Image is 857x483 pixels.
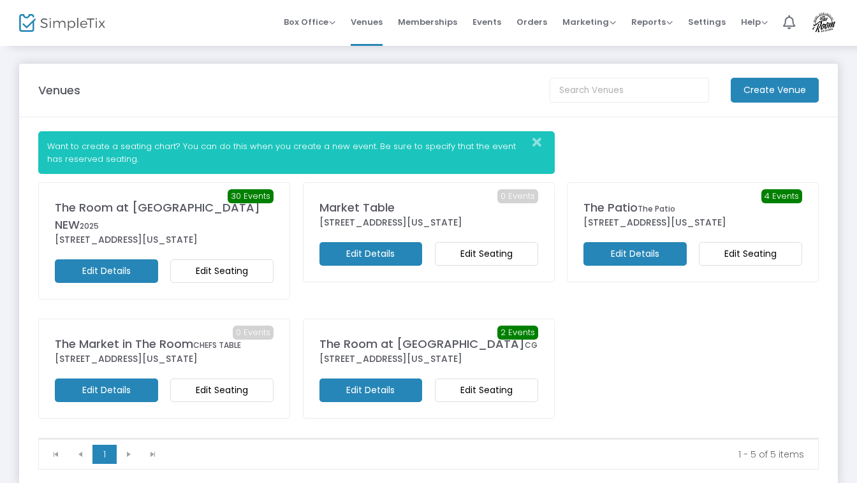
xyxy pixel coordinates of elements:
span: The Patio [638,203,675,214]
div: The Patio [583,199,802,216]
span: Memberships [398,6,457,38]
span: 30 Events [228,189,274,203]
div: [STREET_ADDRESS][US_STATE] [319,352,538,366]
input: Search Venues [550,78,709,103]
span: Orders [516,6,547,38]
span: 0 Events [233,326,274,340]
m-button: Edit Details [319,242,423,266]
div: The Room at [GEOGRAPHIC_DATA] NEW [55,199,274,233]
kendo-pager-info: 1 - 5 of 5 items [174,448,804,461]
span: Help [741,16,768,28]
div: [STREET_ADDRESS][US_STATE] [55,352,274,366]
m-button: Edit Seating [435,378,538,402]
span: 2 Events [497,326,538,340]
div: Market Table [319,199,538,216]
m-button: Edit Seating [699,242,802,266]
span: Box Office [284,16,335,28]
m-panel-title: Venues [38,82,80,99]
div: [STREET_ADDRESS][US_STATE] [319,216,538,229]
div: [STREET_ADDRESS][US_STATE] [55,233,274,247]
span: CG [525,340,538,350]
div: The Market in The Room [55,335,274,352]
span: Reports [631,16,673,28]
span: Page 1 [92,445,117,464]
span: Marketing [562,16,616,28]
span: 0 Events [497,189,538,203]
m-button: Create Venue [731,78,819,103]
m-button: Edit Details [55,378,158,402]
span: 2025 [80,220,99,231]
span: Venues [351,6,383,38]
m-button: Edit Seating [435,242,538,266]
m-button: Edit Seating [170,259,274,283]
m-button: Edit Details [55,259,158,283]
m-button: Edit Details [583,242,687,266]
div: The Room at [GEOGRAPHIC_DATA] [319,335,538,352]
span: Settings [688,6,726,38]
div: [STREET_ADDRESS][US_STATE] [583,216,802,229]
m-button: Edit Seating [170,378,274,402]
span: 4 Events [761,189,802,203]
m-button: Edit Details [319,378,423,402]
button: Close [529,132,554,153]
span: Events [472,6,501,38]
div: Want to create a seating chart? You can do this when you create a new event. Be sure to specify t... [38,131,555,174]
span: CHEFS TABLE [193,340,241,350]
